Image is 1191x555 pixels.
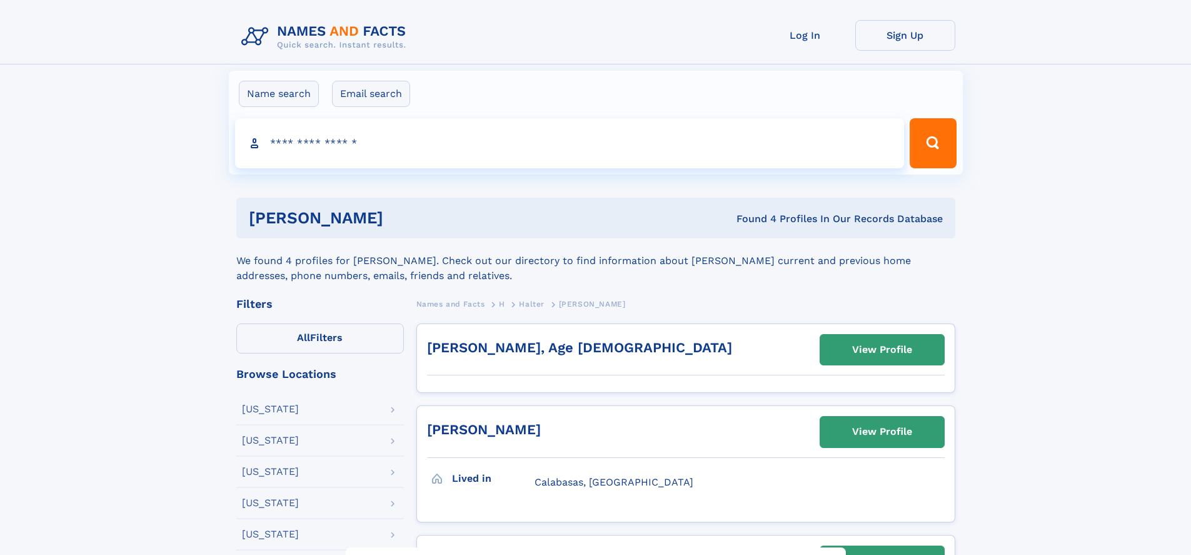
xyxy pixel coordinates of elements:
[855,20,955,51] a: Sign Up
[242,435,299,446] div: [US_STATE]
[427,340,732,355] a: [PERSON_NAME], Age [DEMOGRAPHIC_DATA]
[755,20,855,51] a: Log In
[559,300,626,308] span: [PERSON_NAME]
[242,498,299,508] div: [US_STATE]
[427,422,541,437] a: [PERSON_NAME]
[332,81,410,107] label: Email search
[239,81,319,107] label: Name search
[236,238,955,283] div: We found 4 profiles for [PERSON_NAME]. Check out our directory to find information about [PERSON_...
[242,404,299,414] div: [US_STATE]
[519,296,545,312] a: Halter
[242,467,299,477] div: [US_STATE]
[519,300,545,308] span: Halter
[297,332,310,344] span: All
[560,212,943,226] div: Found 4 Profiles In Our Records Database
[249,210,560,226] h1: [PERSON_NAME]
[236,323,404,354] label: Filters
[416,296,485,312] a: Names and Facts
[535,476,693,488] span: Calabasas, [GEOGRAPHIC_DATA]
[499,296,505,312] a: H
[820,335,944,365] a: View Profile
[235,118,905,168] input: search input
[852,335,912,364] div: View Profile
[499,300,505,308] span: H
[452,468,535,489] h3: Lived in
[852,417,912,446] div: View Profile
[236,369,404,380] div: Browse Locations
[820,417,944,447] a: View Profile
[236,20,416,54] img: Logo Names and Facts
[242,529,299,539] div: [US_STATE]
[910,118,956,168] button: Search Button
[236,298,404,310] div: Filters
